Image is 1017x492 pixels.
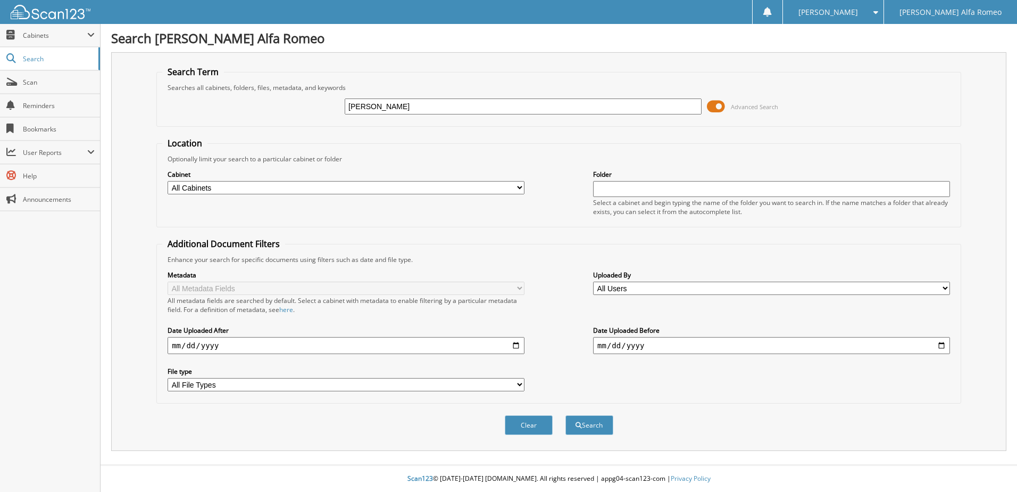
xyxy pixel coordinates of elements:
span: Cabinets [23,31,87,40]
button: Search [565,415,613,435]
input: end [593,337,950,354]
span: Help [23,171,95,181]
div: Searches all cabinets, folders, files, metadata, and keywords [162,83,955,92]
img: scan123-logo-white.svg [11,5,90,19]
div: Optionally limit your search to a particular cabinet or folder [162,154,955,163]
iframe: Chat Widget [964,441,1017,492]
button: Clear [505,415,553,435]
label: Folder [593,170,950,179]
label: Uploaded By [593,270,950,280]
div: © [DATE]-[DATE] [DOMAIN_NAME]. All rights reserved | appg04-scan123-com | [101,466,1017,492]
legend: Search Term [162,66,224,78]
span: [PERSON_NAME] Alfa Romeo [899,9,1002,15]
label: Metadata [168,270,524,280]
div: Select a cabinet and begin typing the name of the folder you want to search in. If the name match... [593,198,950,216]
span: Scan [23,78,95,87]
a: Privacy Policy [671,474,711,483]
a: here [279,305,293,314]
label: File type [168,367,524,376]
label: Date Uploaded Before [593,326,950,335]
label: Date Uploaded After [168,326,524,335]
input: start [168,337,524,354]
span: Reminders [23,101,95,110]
span: Bookmarks [23,125,95,134]
span: Announcements [23,195,95,204]
span: [PERSON_NAME] [798,9,858,15]
div: Enhance your search for specific documents using filters such as date and file type. [162,255,955,264]
legend: Location [162,137,207,149]
label: Cabinet [168,170,524,179]
span: Advanced Search [731,103,778,111]
span: User Reports [23,148,87,157]
legend: Additional Document Filters [162,238,285,250]
h1: Search [PERSON_NAME] Alfa Romeo [111,29,1006,47]
span: Search [23,54,93,63]
div: All metadata fields are searched by default. Select a cabinet with metadata to enable filtering b... [168,296,524,314]
span: Scan123 [407,474,433,483]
